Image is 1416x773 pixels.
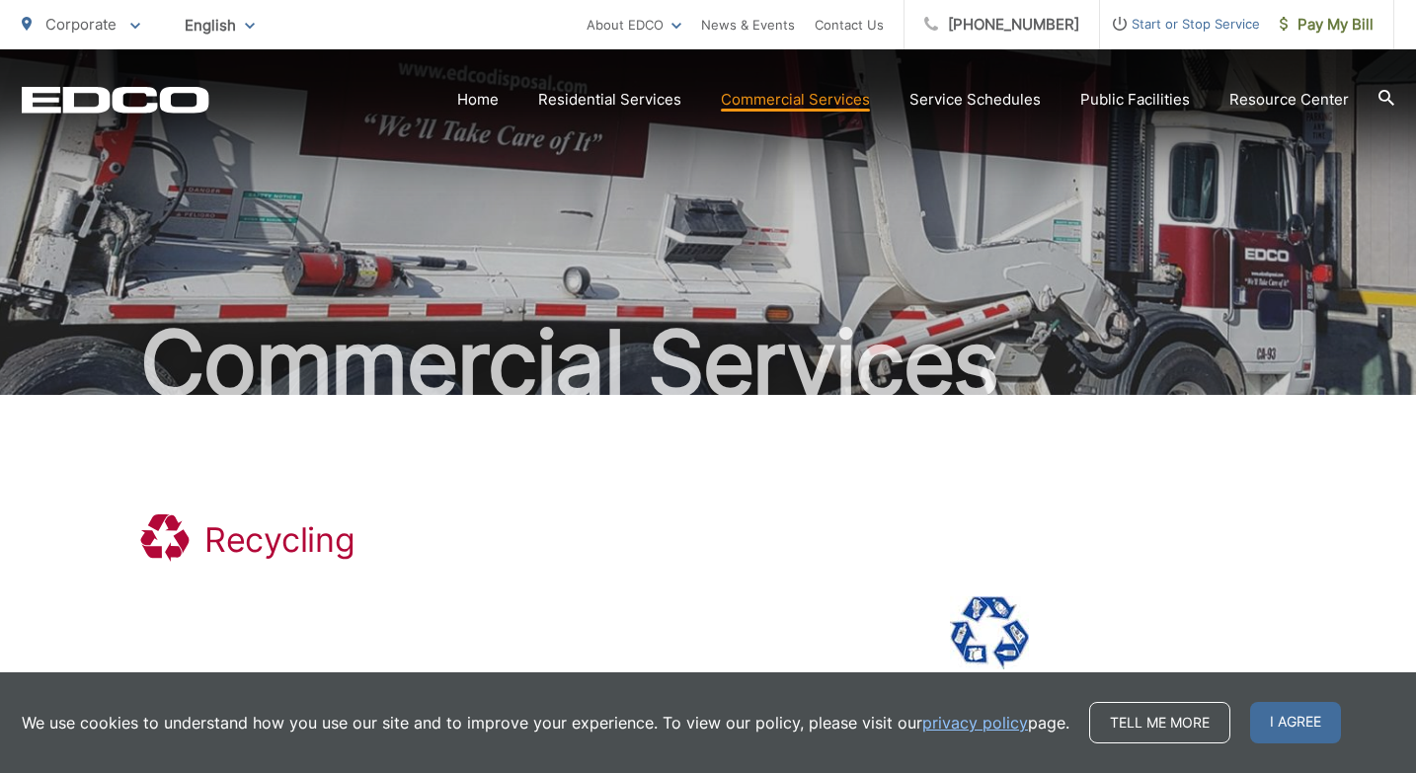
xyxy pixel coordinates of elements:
a: Commercial Services [721,88,870,112]
a: privacy policy [922,711,1028,734]
a: Service Schedules [909,88,1041,112]
a: Tell me more [1089,702,1230,743]
a: Contact Us [815,13,884,37]
a: Home [457,88,499,112]
span: Pay My Bill [1280,13,1374,37]
h1: Recycling [204,520,354,560]
a: News & Events [701,13,795,37]
span: I agree [1250,702,1341,743]
a: About EDCO [587,13,681,37]
a: Residential Services [538,88,681,112]
a: Public Facilities [1080,88,1190,112]
h2: Commercial Services [22,314,1394,413]
a: EDCD logo. Return to the homepage. [22,86,209,114]
span: Corporate [45,15,117,34]
span: English [170,8,270,42]
p: We use cookies to understand how you use our site and to improve your experience. To view our pol... [22,711,1069,734]
img: Recycling Symbol [950,596,1029,669]
a: Resource Center [1229,88,1349,112]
